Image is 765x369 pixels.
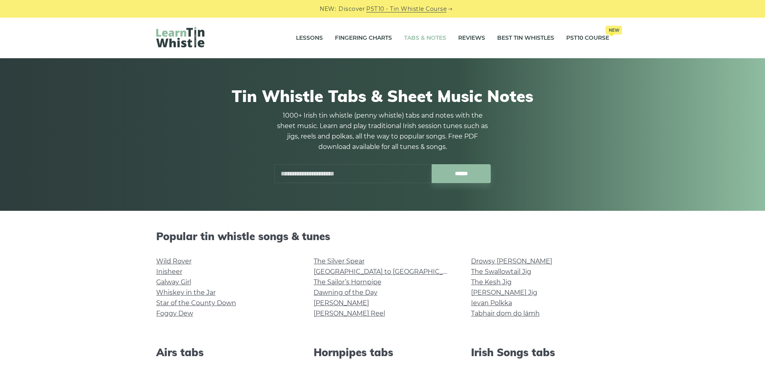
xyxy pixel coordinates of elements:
img: LearnTinWhistle.com [156,27,204,47]
h2: Hornpipes tabs [314,346,452,359]
a: Ievan Polkka [471,299,512,307]
a: [PERSON_NAME] [314,299,369,307]
a: Dawning of the Day [314,289,377,296]
h2: Airs tabs [156,346,294,359]
a: Best Tin Whistles [497,28,554,48]
a: Foggy Dew [156,310,193,317]
h1: Tin Whistle Tabs & Sheet Music Notes [156,86,609,106]
a: Tabhair dom do lámh [471,310,540,317]
h2: Popular tin whistle songs & tunes [156,230,609,243]
a: Inisheer [156,268,182,275]
a: [GEOGRAPHIC_DATA] to [GEOGRAPHIC_DATA] [314,268,462,275]
a: Drowsy [PERSON_NAME] [471,257,552,265]
a: Galway Girl [156,278,191,286]
a: Lessons [296,28,323,48]
a: The Silver Spear [314,257,365,265]
a: Whiskey in the Jar [156,289,216,296]
a: The Swallowtail Jig [471,268,531,275]
a: PST10 CourseNew [566,28,609,48]
a: Tabs & Notes [404,28,446,48]
a: Reviews [458,28,485,48]
a: The Sailor’s Hornpipe [314,278,381,286]
a: Fingering Charts [335,28,392,48]
a: Wild Rover [156,257,192,265]
a: [PERSON_NAME] Jig [471,289,537,296]
a: The Kesh Jig [471,278,512,286]
p: 1000+ Irish tin whistle (penny whistle) tabs and notes with the sheet music. Learn and play tradi... [274,110,491,152]
span: New [606,26,622,35]
h2: Irish Songs tabs [471,346,609,359]
a: [PERSON_NAME] Reel [314,310,385,317]
a: Star of the County Down [156,299,236,307]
